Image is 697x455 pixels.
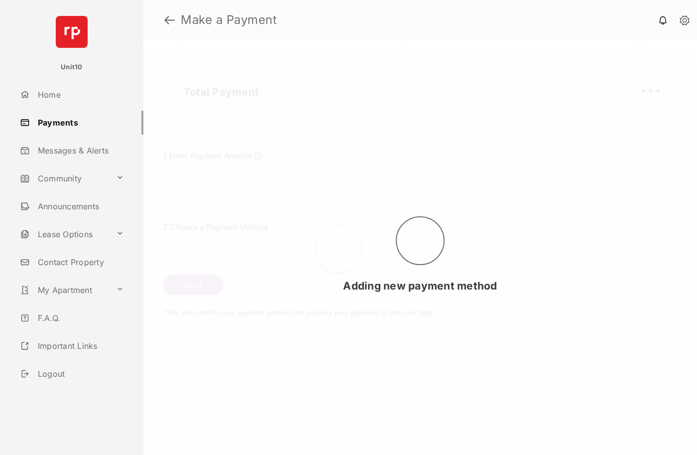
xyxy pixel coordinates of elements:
[16,278,112,302] a: My Apartment
[16,139,143,162] a: Messages & Alerts
[61,62,83,72] p: Unit10
[16,83,143,107] a: Home
[16,334,128,358] a: Important Links
[16,250,143,274] a: Contact Property
[16,194,143,218] a: Announcements
[16,166,112,190] a: Community
[16,306,143,330] a: F.A.Q.
[56,16,88,48] img: svg+xml;base64,PHN2ZyB4bWxucz0iaHR0cDovL3d3dy53My5vcmcvMjAwMC9zdmciIHdpZHRoPSI2NCIgaGVpZ2h0PSI2NC...
[181,14,277,26] strong: Make a Payment
[16,111,143,135] a: Payments
[16,222,112,246] a: Lease Options
[343,280,497,292] span: Adding new payment method
[16,362,143,386] a: Logout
